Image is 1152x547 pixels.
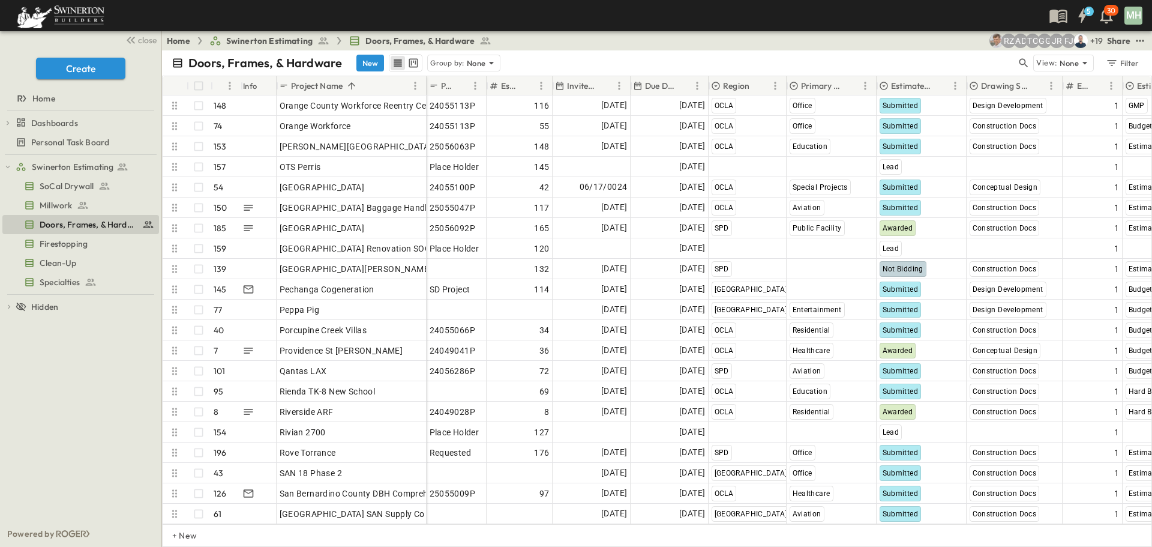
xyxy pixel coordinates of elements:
[349,35,491,47] a: Doors, Frames, & Hardware
[1114,263,1119,275] span: 1
[645,80,674,92] p: Due Date
[715,142,734,151] span: OCLA
[40,238,88,250] span: Firestopping
[973,101,1043,110] span: Design Development
[241,76,277,95] div: Info
[1133,34,1147,48] button: test
[214,100,227,112] p: 148
[883,367,919,375] span: Submitted
[1114,120,1119,132] span: 1
[973,367,1037,375] span: Construction Docs
[883,122,919,130] span: Submitted
[601,201,627,214] span: [DATE]
[280,181,365,193] span: [GEOGRAPHIC_DATA]
[280,120,351,132] span: Orange Workforce
[679,221,705,235] span: [DATE]
[430,202,476,214] span: 25055047P
[188,55,342,71] p: Doors, Frames, & Hardware
[214,467,223,479] p: 43
[167,35,190,47] a: Home
[430,365,476,377] span: 24056286P
[679,262,705,276] span: [DATE]
[1101,55,1142,71] button: Filter
[291,80,343,92] p: Project Name
[1114,243,1119,255] span: 1
[973,224,1037,232] span: Construction Docs
[1070,5,1094,26] button: 5
[1114,161,1119,173] span: 1
[214,365,226,377] p: 101
[2,178,157,195] a: SoCal Drywall
[601,221,627,235] span: [DATE]
[1114,181,1119,193] span: 1
[430,406,476,418] span: 24049028P
[441,80,452,92] p: P-Code
[214,161,226,173] p: 157
[883,285,919,294] span: Submitted
[391,56,405,70] button: row view
[1114,141,1119,153] span: 1
[1114,324,1119,336] span: 1
[430,345,476,357] span: 24049041P
[280,447,336,459] span: Rove Torrance
[534,243,549,255] span: 120
[356,55,384,71] button: New
[280,385,376,397] span: Rienda TK-8 New School
[534,283,549,295] span: 114
[280,100,507,112] span: Orange County Workforce Reentry Center (OCWRE) - GMP
[793,142,828,151] span: Education
[883,449,919,457] span: Submitted
[36,58,125,79] button: Create
[1104,79,1118,93] button: Menu
[768,79,782,93] button: Menu
[430,161,479,173] span: Place Holder
[2,134,157,151] a: Personal Task Board
[534,263,549,275] span: 132
[534,426,549,438] span: 127
[214,222,227,234] p: 185
[1044,79,1058,93] button: Menu
[793,122,812,130] span: Office
[1114,447,1119,459] span: 1
[883,306,919,314] span: Submitted
[430,181,476,193] span: 24055100P
[567,80,596,92] p: Invite Date
[2,255,157,271] a: Clean-Up
[883,428,899,437] span: Lead
[1025,34,1040,48] div: Travis Osterloh (travis.osterloh@swinerton.com)
[2,216,157,233] a: Doors, Frames, & Hardware
[544,406,549,418] span: 8
[973,387,1037,396] span: Construction Docs
[1114,426,1119,438] span: 1
[973,346,1038,355] span: Conceptual Design
[1077,80,1088,92] p: Estimate Round
[280,202,475,214] span: [GEOGRAPHIC_DATA] Baggage Handling Systems
[679,241,705,255] span: [DATE]
[1091,79,1104,92] button: Sort
[1123,5,1144,26] button: MH
[365,35,475,47] span: Doors, Frames, & Hardware
[1114,202,1119,214] span: 1
[891,80,932,92] p: Estimate Status
[31,117,78,129] span: Dashboards
[1129,101,1145,110] span: GMP
[883,163,899,171] span: Lead
[679,446,705,459] span: [DATE]
[1001,34,1016,48] div: Robert Zeilinger (robert.zeilinger@swinerton.com)
[715,122,734,130] span: OCLA
[1037,34,1052,48] div: Gerrad Gerber (gerrad.gerber@swinerton.com)
[715,306,788,314] span: [GEOGRAPHIC_DATA]
[1107,35,1130,47] div: Share
[989,34,1004,48] img: Aaron Anderson (aaron.anderson@swinerton.com)
[40,199,72,211] span: Millwork
[1073,34,1088,48] img: Brandon Norcutt (brandon.norcutt@swinerton.com)
[2,133,159,152] div: Personal Task Boardtest
[534,100,549,112] span: 116
[679,303,705,316] span: [DATE]
[601,262,627,276] span: [DATE]
[601,139,627,153] span: [DATE]
[1049,34,1064,48] div: Joshua Russell (joshua.russell@swinerton.com)
[793,224,842,232] span: Public Facility
[1013,34,1028,48] div: Alyssa De Robertis (aderoberti@swinerton.com)
[715,449,729,457] span: SPD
